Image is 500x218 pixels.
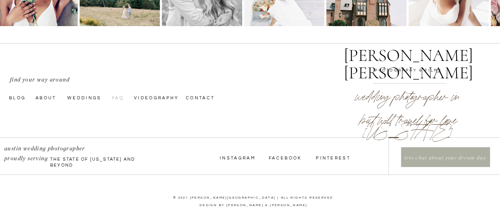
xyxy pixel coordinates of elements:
[134,94,178,100] a: videography
[50,156,147,164] p: the state of [US_STATE] and beyond
[36,94,63,100] a: About
[402,154,489,163] a: lets chat about your dream day
[112,94,125,100] a: faq
[9,94,34,100] a: Blog
[140,195,366,200] p: © 2021 [PERSON_NAME][GEOGRAPHIC_DATA] | ALL RIGHTS RESERVED
[186,94,226,100] a: Contact
[190,203,317,211] a: Design by [PERSON_NAME] & [PERSON_NAME]
[356,103,461,137] p: but will travel for love
[316,154,353,161] a: Pinterest
[67,94,104,100] a: Weddings
[4,144,104,154] p: austin wedding photographer proudly serving
[269,154,304,161] a: Facebook
[339,47,478,68] a: [PERSON_NAME] [PERSON_NAME]
[319,80,495,129] h2: wedding photographer in [US_STATE]
[220,154,255,161] a: InstagraM
[10,75,91,82] p: find your way around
